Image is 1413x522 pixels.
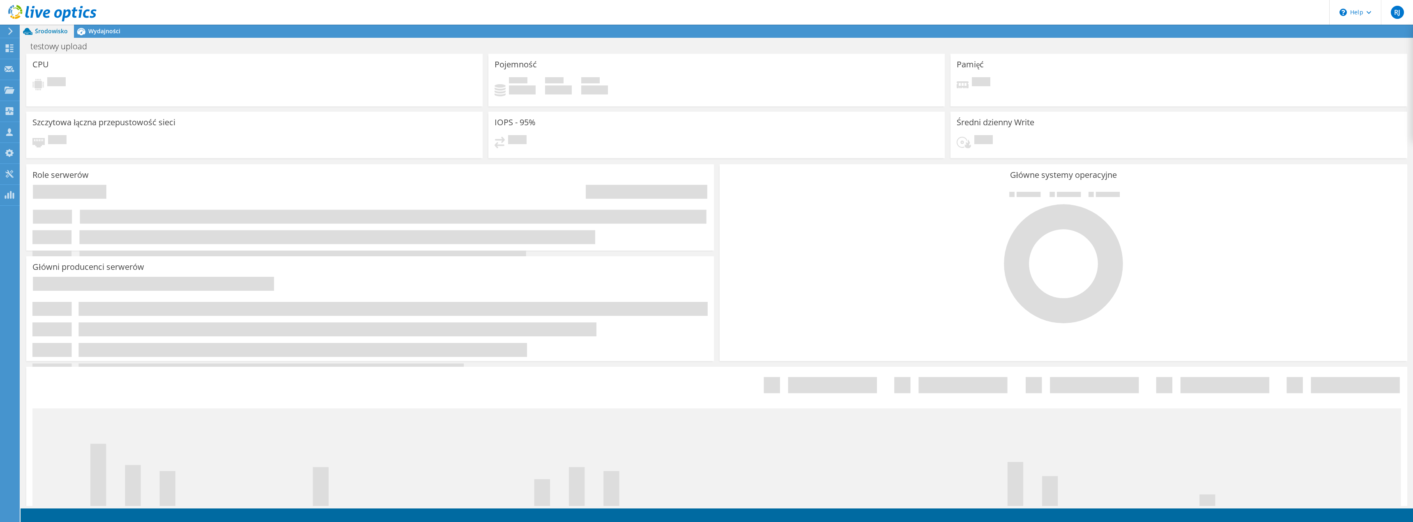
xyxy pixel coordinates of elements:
[509,85,536,94] h4: 0 GiB
[32,170,89,179] h3: Role serwerów
[88,27,120,35] span: Wydajności
[508,135,527,146] span: Oczekuje
[32,60,49,69] h3: CPU
[35,27,68,35] span: Środowisko
[957,60,984,69] h3: Pamięć
[48,135,67,146] span: Oczekuje
[1339,9,1347,16] svg: \n
[495,60,537,69] h3: Pojemność
[32,262,144,271] h3: Główni producenci serwerów
[957,118,1034,127] h3: Średni dzienny Write
[581,77,600,85] span: Łącznie
[509,77,527,85] span: Użytkownik
[32,118,175,127] h3: Szczytowa łączna przepustowość sieci
[545,85,572,94] h4: 0 GiB
[27,42,100,51] h1: testowy upload
[47,77,66,88] span: Oczekuje
[1391,6,1404,19] span: RJ
[974,135,993,146] span: Oczekuje
[581,85,608,94] h4: 0 GiB
[726,170,1401,179] h3: Główne systemy operacyjne
[972,77,990,88] span: Oczekuje
[495,118,536,127] h3: IOPS - 95%
[545,77,564,85] span: Wolne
